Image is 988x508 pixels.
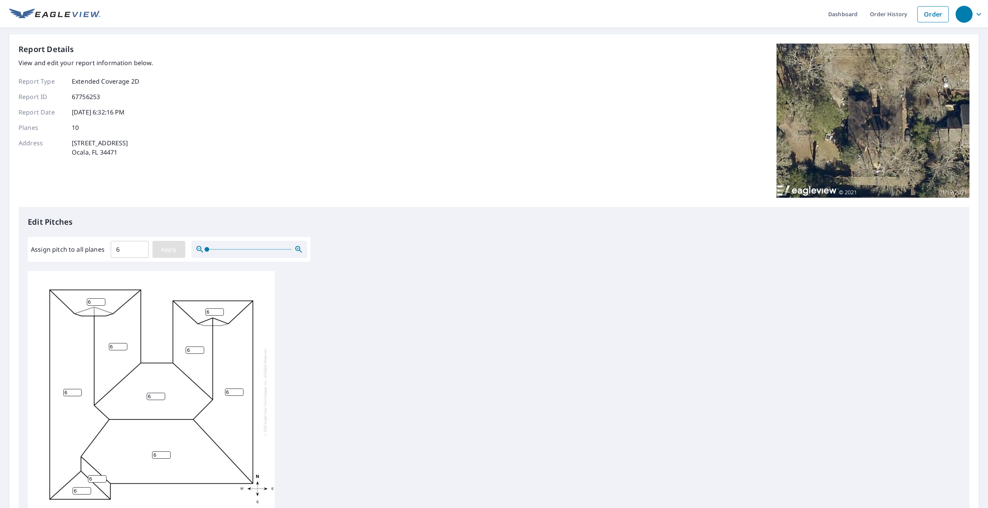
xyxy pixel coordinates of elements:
p: Address [19,138,65,157]
img: EV Logo [9,8,100,20]
p: [DATE] 6:32:16 PM [72,108,125,117]
p: Edit Pitches [28,216,960,228]
p: Extended Coverage 2D [72,77,139,86]
p: 67756253 [72,92,100,101]
p: Report Details [19,44,74,55]
p: Planes [19,123,65,132]
p: [STREET_ADDRESS] Ocala, FL 34471 [72,138,128,157]
span: Apply [159,245,179,254]
p: View and edit your report information below. [19,58,153,67]
button: Apply [152,241,185,258]
p: 10 [72,123,79,132]
a: Order [917,6,949,22]
img: Top image [777,44,969,198]
label: Assign pitch to all planes [31,245,105,254]
p: Report ID [19,92,65,101]
p: Report Date [19,108,65,117]
p: Report Type [19,77,65,86]
input: 00.0 [111,239,149,260]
